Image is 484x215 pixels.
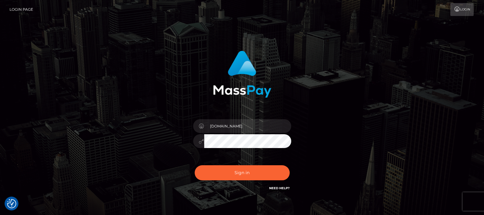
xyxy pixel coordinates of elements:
img: MassPay Login [213,51,271,98]
button: Consent Preferences [7,199,16,208]
button: Sign in [195,165,290,180]
a: Login Page [10,3,33,16]
img: Revisit consent button [7,199,16,208]
input: Username... [204,119,291,133]
a: Login [450,3,474,16]
a: Need Help? [269,186,290,190]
